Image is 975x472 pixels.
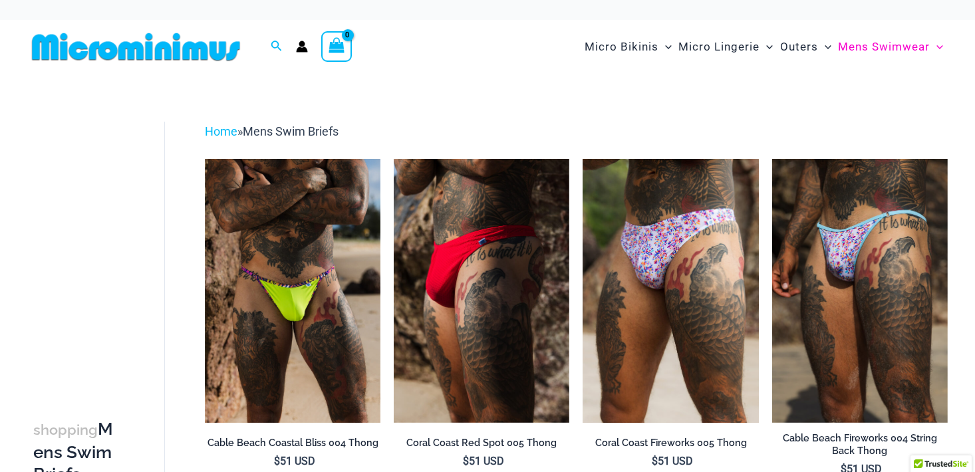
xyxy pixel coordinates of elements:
img: Cable Beach Coastal Bliss 004 Thong 04 [205,159,380,422]
span: shopping [33,421,98,438]
nav: Site Navigation [579,25,948,69]
span: Outers [780,30,818,64]
h2: Coral Coast Red Spot 005 Thong [394,437,569,449]
a: Search icon link [271,39,283,55]
span: Menu Toggle [658,30,672,64]
span: Menu Toggle [760,30,773,64]
img: MM SHOP LOGO FLAT [27,32,245,62]
bdi: 51 USD [463,455,504,467]
img: Cable Beach Fireworks 004 String Back Thong 06 [772,159,948,422]
a: Micro LingerieMenu ToggleMenu Toggle [675,27,776,67]
bdi: 51 USD [652,455,693,467]
bdi: 51 USD [274,455,315,467]
span: $ [652,455,658,467]
a: Cable Beach Fireworks 004 String Back Thong [772,432,948,462]
h2: Cable Beach Fireworks 004 String Back Thong [772,432,948,457]
a: Cable Beach Coastal Bliss 004 Thong 04Cable Beach Coastal Bliss 004 Thong 05Cable Beach Coastal B... [205,159,380,422]
h2: Cable Beach Coastal Bliss 004 Thong [205,437,380,449]
a: View Shopping Cart, empty [321,31,352,62]
a: Cable Beach Fireworks 004 String Back Thong 06Cable Beach Fireworks 004 String Back Thong 07Cable... [772,159,948,422]
a: Coral Coast Fireworks 005 Thong 01Coral Coast Fireworks 005 Thong 02Coral Coast Fireworks 005 Tho... [583,159,758,422]
span: Mens Swim Briefs [243,124,339,138]
span: Mens Swimwear [838,30,930,64]
a: Home [205,124,237,138]
img: Coral Coast Red Spot 005 Thong 11 [394,159,569,422]
a: Mens SwimwearMenu ToggleMenu Toggle [835,27,946,67]
a: Account icon link [296,41,308,53]
span: $ [463,455,469,467]
span: $ [274,455,280,467]
span: Menu Toggle [818,30,831,64]
a: Micro BikinisMenu ToggleMenu Toggle [581,27,675,67]
a: OutersMenu ToggleMenu Toggle [777,27,835,67]
img: Coral Coast Fireworks 005 Thong 01 [583,159,758,422]
span: Menu Toggle [930,30,943,64]
h2: Coral Coast Fireworks 005 Thong [583,437,758,449]
a: Coral Coast Fireworks 005 Thong [583,437,758,454]
span: » [205,124,339,138]
span: Micro Lingerie [678,30,760,64]
span: Micro Bikinis [585,30,658,64]
a: Coral Coast Red Spot 005 Thong [394,437,569,454]
a: Cable Beach Coastal Bliss 004 Thong [205,437,380,454]
iframe: TrustedSite Certified [33,111,153,377]
a: Coral Coast Red Spot 005 Thong 11Coral Coast Red Spot 005 Thong 12Coral Coast Red Spot 005 Thong 12 [394,159,569,422]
